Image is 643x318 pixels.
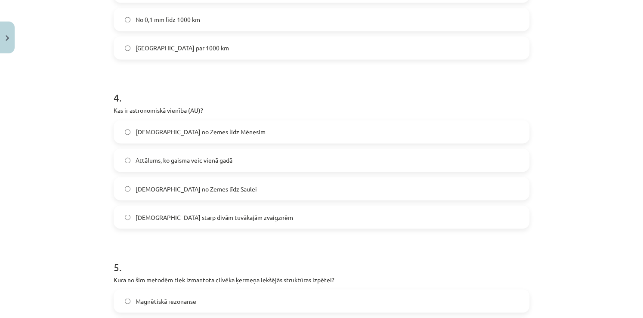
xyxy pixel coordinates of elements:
p: Kura no šīm metodēm tiek izmantota cilvēka ķermeņa iekšējās struktūras izpētei? [114,275,529,284]
h1: 4 . [114,77,529,103]
span: Attālums, ko gaisma veic vienā gadā [136,156,232,165]
span: [GEOGRAPHIC_DATA] par 1000 km [136,43,229,52]
input: [GEOGRAPHIC_DATA] par 1000 km [125,45,130,51]
p: Kas ir astronomiskā vienība (AU)? [114,106,529,115]
span: No 0,1 mm līdz 1000 km [136,15,200,24]
h1: 5 . [114,246,529,272]
span: [DEMOGRAPHIC_DATA] no Zemes līdz Mēnesim [136,127,266,136]
span: [DEMOGRAPHIC_DATA] starp divām tuvākajām zvaigznēm [136,213,293,222]
span: Magnētiskā rezonanse [136,296,196,306]
input: No 0,1 mm līdz 1000 km [125,17,130,22]
input: Magnētiskā rezonanse [125,298,130,304]
input: [DEMOGRAPHIC_DATA] no Zemes līdz Saulei [125,186,130,191]
img: icon-close-lesson-0947bae3869378f0d4975bcd49f059093ad1ed9edebbc8119c70593378902aed.svg [6,35,9,41]
input: [DEMOGRAPHIC_DATA] starp divām tuvākajām zvaigznēm [125,214,130,220]
input: [DEMOGRAPHIC_DATA] no Zemes līdz Mēnesim [125,129,130,135]
span: [DEMOGRAPHIC_DATA] no Zemes līdz Saulei [136,184,257,193]
input: Attālums, ko gaisma veic vienā gadā [125,157,130,163]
